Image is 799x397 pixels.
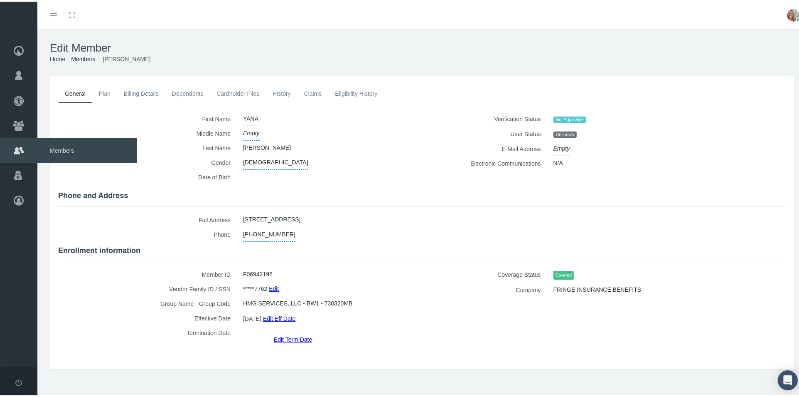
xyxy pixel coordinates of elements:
[58,226,237,240] label: Phone
[50,54,65,61] a: Home
[243,154,308,168] span: [DEMOGRAPHIC_DATA]
[553,154,563,169] span: N/A
[37,136,137,161] span: Members
[428,265,547,281] label: Coverage Status
[553,140,570,154] span: Empty
[778,369,798,389] div: Open Intercom Messenger
[243,226,295,240] span: [PHONE_NUMBER]
[58,110,237,124] label: First Name
[243,211,300,223] a: [STREET_ADDRESS]
[243,295,353,309] span: HMG SERVICES, LLC - BW1 - 730320MB
[58,190,785,199] h4: Phone and Address
[553,115,587,122] span: Not Applicable
[243,265,273,280] span: F06942192
[243,139,291,154] span: [PERSON_NAME]
[103,54,150,61] span: [PERSON_NAME]
[243,311,261,323] span: [DATE]
[297,83,329,101] a: Claims
[58,154,237,168] label: Gender
[428,125,547,140] label: User Status
[58,245,785,254] h4: Enrollment information
[58,295,237,309] label: Group Name - Group Code
[243,124,260,139] span: Empty
[428,154,547,169] label: Electronic Communications
[58,309,237,324] label: Effective Date
[58,83,92,102] a: General
[58,265,237,280] label: Member ID
[243,110,258,124] span: YANA
[58,139,237,154] label: Last Name
[428,140,547,154] label: E-Mail Address
[71,54,95,61] a: Members
[58,124,237,139] label: Middle Name
[274,332,312,344] a: Edit Term Date
[553,281,642,295] span: FRINGE INSURANCE BENEFITS
[210,83,266,101] a: Cardholder Files
[58,168,237,185] label: Date of Birth
[553,269,574,278] span: Covered
[328,83,384,101] a: Eligibility History
[266,83,297,101] a: History
[263,311,295,323] a: Edit Eff Date
[428,110,547,125] label: Verification Status
[58,211,237,226] label: Full Address
[92,83,117,101] a: Plan
[428,281,547,295] label: Company
[165,83,210,101] a: Dependents
[117,83,165,101] a: Billing Details
[269,281,279,293] a: Edit
[50,40,794,53] h1: Edit Member
[58,280,237,295] label: Vendor Family ID / SSN
[58,324,237,342] label: Termination Date
[553,130,577,136] span: Unknown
